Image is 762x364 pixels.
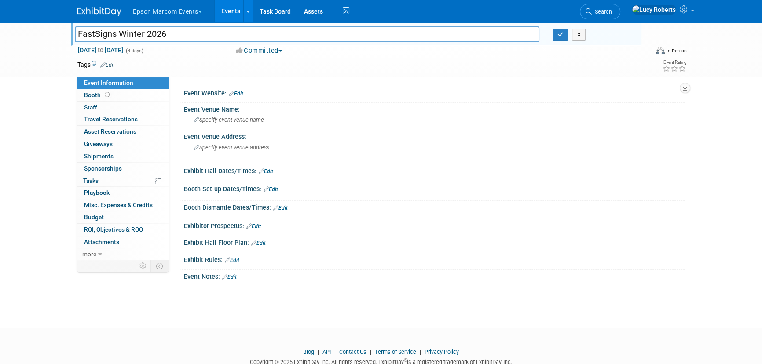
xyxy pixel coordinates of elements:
a: Edit [251,240,266,246]
span: Booth not reserved yet [103,91,111,98]
div: Exhibitor Prospectus: [184,219,685,231]
a: Playbook [77,187,169,199]
span: Sponsorships [84,165,122,172]
span: Search [592,8,612,15]
span: | [418,349,423,355]
a: Attachments [77,236,169,248]
a: Contact Us [339,349,366,355]
span: | [332,349,338,355]
span: more [82,251,96,258]
span: Budget [84,214,104,221]
div: Exhibit Rules: [184,253,685,265]
td: Personalize Event Tab Strip [136,260,151,272]
a: Event Information [77,77,169,89]
span: ROI, Objectives & ROO [84,226,143,233]
span: | [368,349,374,355]
div: Event Venue Address: [184,130,685,141]
span: Specify event venue name [194,116,264,123]
a: Search [580,4,620,19]
a: Misc. Expenses & Credits [77,199,169,211]
span: Tasks [83,177,99,184]
img: Format-Inperson.png [656,47,665,54]
a: Budget [77,211,169,223]
div: Booth Set-up Dates/Times: [184,182,685,194]
div: Event Website: [184,87,685,98]
a: Blog [303,349,314,355]
div: Event Notes: [184,270,685,281]
td: Tags [77,60,115,69]
span: Playbook [84,189,110,196]
a: Privacy Policy [425,349,459,355]
a: API [322,349,331,355]
div: Booth Dismantle Dates/Times: [184,201,685,212]
a: Asset Reservations [77,126,169,138]
img: ExhibitDay [77,7,121,16]
div: Event Format [596,46,687,59]
img: Lucy Roberts [632,5,676,15]
a: Edit [259,168,273,175]
td: Toggle Event Tabs [151,260,169,272]
button: X [572,29,586,41]
a: Booth [77,89,169,101]
a: Terms of Service [375,349,416,355]
span: [DATE] [DATE] [77,46,124,54]
a: more [77,248,169,260]
span: Event Information [84,79,133,86]
div: Event Venue Name: [184,103,685,114]
span: Travel Reservations [84,116,138,123]
sup: ® [404,358,407,363]
span: | [315,349,321,355]
button: Committed [233,46,286,55]
span: Asset Reservations [84,128,136,135]
span: Attachments [84,238,119,245]
span: Shipments [84,153,114,160]
div: Event Rating [663,60,686,65]
a: Edit [273,205,288,211]
a: Edit [229,91,243,97]
a: Edit [246,223,261,229]
a: Edit [225,257,239,263]
a: Edit [100,62,115,68]
a: Shipments [77,150,169,162]
a: ROI, Objectives & ROO [77,224,169,236]
span: Misc. Expenses & Credits [84,201,153,208]
a: Giveaways [77,138,169,150]
span: Giveaways [84,140,113,147]
a: Travel Reservations [77,113,169,125]
div: Exhibit Hall Floor Plan: [184,236,685,248]
span: Staff [84,104,97,111]
div: In-Person [666,47,687,54]
a: Staff [77,102,169,113]
a: Tasks [77,175,169,187]
a: Edit [222,274,237,280]
a: Edit [264,186,278,193]
span: Specify event venue address [194,144,269,151]
span: (3 days) [125,48,143,54]
a: Sponsorships [77,163,169,175]
div: Exhibit Hall Dates/Times: [184,164,685,176]
span: Booth [84,91,111,98]
span: to [96,47,105,54]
